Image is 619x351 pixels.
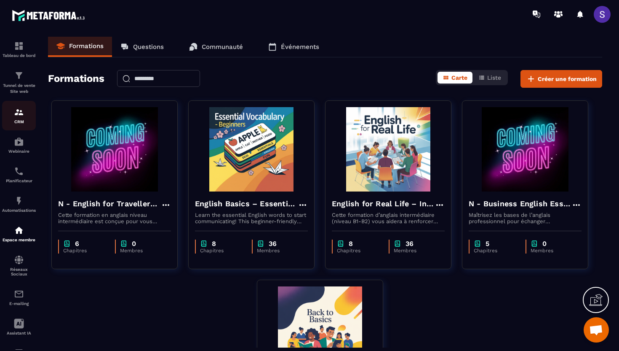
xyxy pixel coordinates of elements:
p: Réseaux Sociaux [2,267,36,276]
p: Communauté [202,43,243,51]
img: formation-background [58,107,171,192]
a: formationformationTableau de bord [2,35,36,64]
p: 8 [212,240,216,248]
p: E-mailing [2,301,36,306]
a: formation-backgroundN - Business English Essentials – Communicate with ConfidenceMaîtrisez les ba... [462,100,599,280]
span: Créer une formation [538,75,597,83]
img: chapter [394,240,401,248]
img: logo [12,8,88,23]
a: formation-backgroundN - English for Travellers – Intermediate LevelCette formation en anglais niv... [51,100,188,280]
img: chapter [474,240,481,248]
p: Chapitres [337,248,380,254]
p: Maîtrisez les bases de l’anglais professionnel pour échanger efficacement par e-mail, téléphone, ... [469,212,582,224]
a: Assistant IA [2,312,36,342]
a: formation-backgroundEnglish Basics – Essential Vocabulary for BeginnersLearn the essential Englis... [188,100,325,280]
img: chapter [200,240,208,248]
img: formation [14,41,24,51]
p: Membres [120,248,163,254]
p: Membres [257,248,299,254]
img: formation-background [332,107,445,192]
p: 36 [269,240,277,248]
p: Membres [531,248,573,254]
a: schedulerschedulerPlanificateur [2,160,36,189]
p: Formations [69,42,104,50]
p: Cette formation d’anglais intermédiaire (niveau B1-B2) vous aidera à renforcer votre grammaire, e... [332,212,445,224]
img: formation-background [469,107,582,192]
a: formationformationCRM [2,101,36,130]
img: automations [14,196,24,206]
p: Assistant IA [2,331,36,335]
img: automations [14,137,24,147]
a: formation-backgroundEnglish for Real Life – Intermediate LevelCette formation d’anglais intermédi... [325,100,462,280]
p: Planificateur [2,178,36,183]
a: formationformationTunnel de vente Site web [2,64,36,101]
h2: Formations [48,70,104,88]
img: chapter [63,240,71,248]
img: email [14,289,24,299]
a: emailemailE-mailing [2,283,36,312]
img: chapter [531,240,538,248]
p: Membres [394,248,436,254]
button: Liste [473,72,506,84]
img: chapter [337,240,344,248]
img: automations [14,225,24,235]
img: formation [14,70,24,81]
img: chapter [120,240,128,248]
p: Tunnel de vente Site web [2,83,36,94]
p: 5 [486,240,489,248]
h4: N - Business English Essentials – Communicate with Confidence [469,198,571,210]
a: Communauté [181,37,251,57]
h4: English for Real Life – Intermediate Level [332,198,435,210]
a: automationsautomationsEspace membre [2,219,36,248]
p: Chapitres [63,248,107,254]
p: Webinaire [2,149,36,154]
p: Espace membre [2,238,36,242]
img: scheduler [14,166,24,176]
a: Questions [112,37,172,57]
p: Automatisations [2,208,36,213]
p: 0 [542,240,547,248]
p: Cette formation en anglais niveau intermédiaire est conçue pour vous rendre à l’aise à l’étranger... [58,212,171,224]
p: 8 [349,240,353,248]
img: formation [14,107,24,117]
button: Créer une formation [520,70,602,88]
a: Événements [260,37,328,57]
button: Carte [438,72,472,84]
p: Learn the essential English words to start communicating! This beginner-friendly course will help... [195,212,308,224]
a: automationsautomationsAutomatisations [2,189,36,219]
p: Événements [281,43,319,51]
img: chapter [257,240,264,248]
a: social-networksocial-networkRéseaux Sociaux [2,248,36,283]
h4: N - English for Travellers – Intermediate Level [58,198,161,210]
a: automationsautomationsWebinaire [2,130,36,160]
p: 0 [132,240,136,248]
p: Chapitres [474,248,517,254]
p: Questions [133,43,164,51]
img: formation-background [195,107,308,192]
p: 6 [75,240,79,248]
img: social-network [14,255,24,265]
div: Ouvrir le chat [584,317,609,343]
p: Tableau de bord [2,53,36,58]
p: CRM [2,119,36,124]
a: Formations [48,37,112,57]
span: Liste [487,74,501,81]
p: 36 [406,240,414,248]
span: Carte [451,74,467,81]
h4: English Basics – Essential Vocabulary for Beginners [195,198,298,210]
p: Chapitres [200,248,243,254]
